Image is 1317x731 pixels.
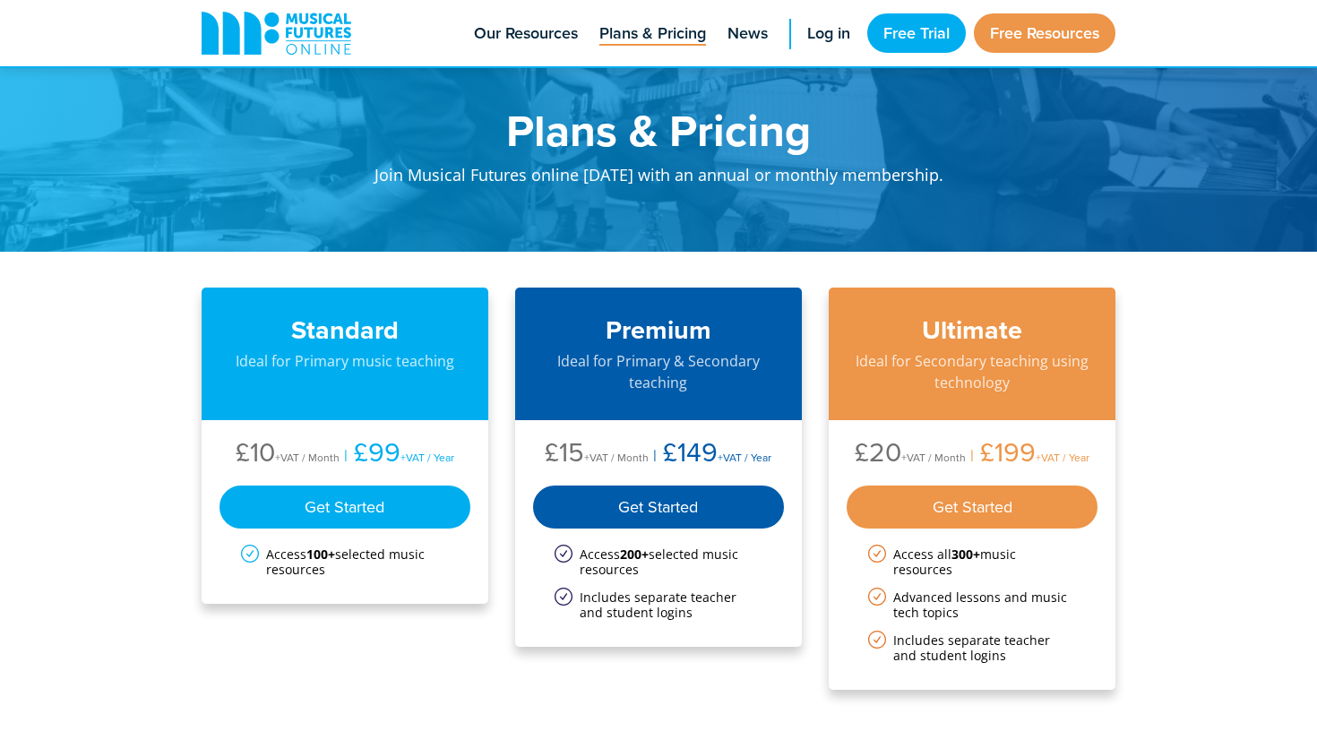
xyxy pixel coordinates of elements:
li: Access all music resources [868,546,1076,577]
a: Free Trial [867,13,966,53]
span: News [727,21,768,46]
li: £99 [340,438,454,471]
strong: 100+ [306,546,335,563]
h3: Standard [219,314,470,346]
li: £20 [855,438,966,471]
p: Join Musical Futures online [DATE] with an annual or monthly membership. [309,152,1008,207]
span: +VAT / Month [275,450,340,465]
div: Get Started [847,486,1097,529]
p: Ideal for Primary & Secondary teaching [533,350,784,393]
span: Log in [807,21,850,46]
li: Access selected music resources [555,546,762,577]
span: +VAT / Month [584,450,649,465]
span: +VAT / Year [400,450,454,465]
strong: 200+ [620,546,649,563]
span: +VAT / Year [718,450,771,465]
li: £149 [649,438,771,471]
a: Free Resources [974,13,1115,53]
li: Includes separate teacher and student logins [868,632,1076,663]
h3: Ultimate [847,314,1097,346]
span: +VAT / Year [1036,450,1089,465]
p: Ideal for Primary music teaching [219,350,470,372]
li: £199 [966,438,1089,471]
p: Ideal for Secondary teaching using technology [847,350,1097,393]
li: £15 [545,438,649,471]
span: +VAT / Month [901,450,966,465]
span: Plans & Pricing [599,21,706,46]
li: Includes separate teacher and student logins [555,589,762,620]
li: Access selected music resources [241,546,449,577]
div: Get Started [219,486,470,529]
strong: 300+ [951,546,980,563]
li: Advanced lessons and music tech topics [868,589,1076,620]
li: £10 [236,438,340,471]
span: Our Resources [474,21,578,46]
h1: Plans & Pricing [309,107,1008,152]
h3: Premium [533,314,784,346]
div: Get Started [533,486,784,529]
